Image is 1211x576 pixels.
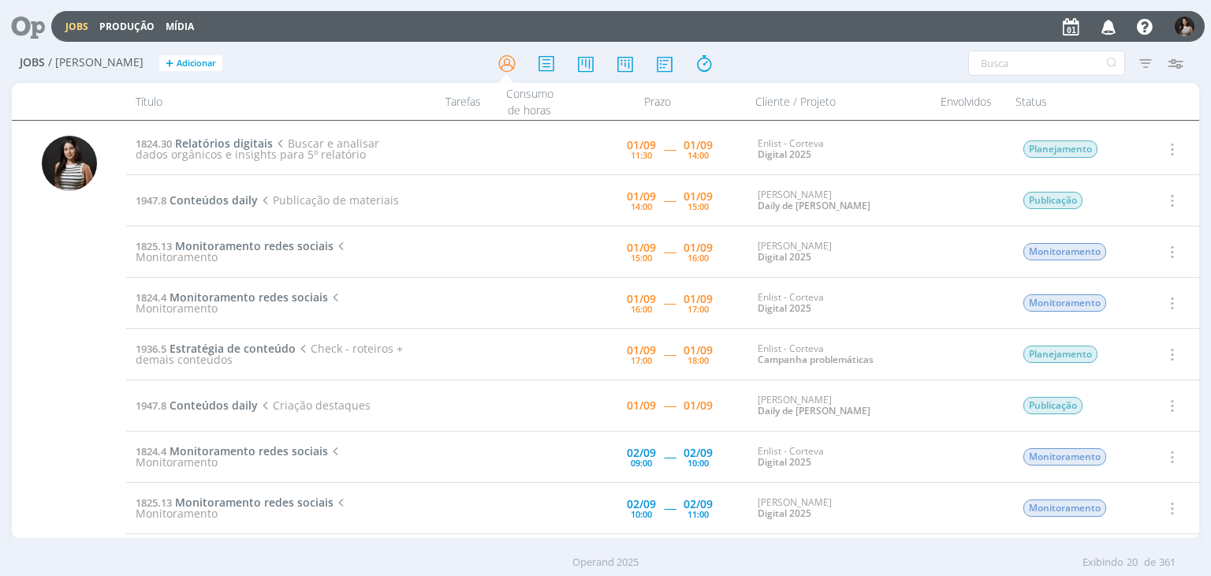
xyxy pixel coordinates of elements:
div: Enlist - Corteva [758,292,920,315]
div: Envolvidos [927,83,1006,120]
img: C [1175,17,1194,36]
div: Tarefas [396,83,490,120]
div: 02/09 [627,447,656,458]
div: 02/09 [684,447,713,458]
span: Relatórios digitais [175,136,273,151]
span: Conteúdos daily [170,398,258,413]
div: 15:00 [687,202,709,211]
a: Mídia [166,20,194,33]
div: 09:00 [631,458,652,467]
div: Cliente / Projeto [746,83,927,120]
div: [PERSON_NAME] [758,241,920,264]
div: 11:00 [687,510,709,518]
span: Monitoramento redes sociais [170,443,328,458]
span: 1824.4 [136,290,166,305]
span: ----- [664,295,676,310]
span: Monitoramento [136,238,348,264]
a: Produção [99,20,155,33]
span: / [PERSON_NAME] [48,56,143,69]
div: [PERSON_NAME] [758,395,920,417]
div: Enlist - Corteva [758,343,920,366]
button: +Adicionar [159,55,222,72]
span: Monitoramento [1023,243,1106,260]
a: 1824.30Relatórios digitais [136,136,273,151]
div: 01/09 [627,140,656,151]
div: 01/09 [627,294,656,305]
a: Campanha problemáticas [758,353,874,366]
a: Daily de [PERSON_NAME] [758,199,870,212]
span: 1936.5 [136,342,166,356]
div: 15:00 [631,253,652,262]
span: 1825.13 [136,496,172,510]
img: C [42,136,97,191]
span: Monitoramento [1023,294,1106,312]
a: 1947.8Conteúdos daily [136,398,258,413]
div: 17:00 [631,356,652,365]
div: 01/09 [627,400,656,411]
span: Publicação [1023,192,1082,209]
div: 01/09 [684,400,713,411]
a: 1824.4Monitoramento redes sociais [136,443,328,458]
span: Monitoramento [136,290,342,316]
a: 1825.13Monitoramento redes sociais [136,495,333,510]
div: Consumo de horas [490,83,569,120]
a: Digital 2025 [758,507,811,520]
span: ----- [664,346,676,361]
span: Publicação [1023,397,1082,414]
div: 14:00 [631,202,652,211]
span: Jobs [20,56,45,69]
a: 1947.8Conteúdos daily [136,193,258,208]
span: 1824.4 [136,444,166,458]
button: Mídia [161,21,199,33]
div: 01/09 [684,191,713,202]
a: Jobs [65,20,88,33]
div: 16:00 [687,253,709,262]
a: Digital 2025 [758,250,811,264]
span: Monitoramento redes sociais [170,290,328,305]
div: 01/09 [627,345,656,356]
button: Jobs [61,21,93,33]
input: Busca [968,50,1125,76]
a: Digital 2025 [758,301,811,315]
div: 02/09 [684,499,713,510]
span: Monitoramento [1023,499,1106,517]
span: Criação destaques [258,398,370,413]
div: 01/09 [627,191,656,202]
div: 11:30 [631,151,652,159]
div: Título [126,83,395,120]
div: Prazo [569,83,746,120]
span: Publicação de materiais [258,193,398,208]
div: 10:00 [631,510,652,518]
a: 1936.5Estratégia de conteúdo [136,341,296,356]
span: Monitoramento redes sociais [175,495,333,510]
a: Daily de [PERSON_NAME] [758,404,870,417]
div: 01/09 [684,345,713,356]
span: Monitoramento [1023,448,1106,466]
div: 01/09 [684,242,713,253]
div: 01/09 [684,140,713,151]
span: ----- [664,244,676,259]
button: C [1174,13,1195,40]
a: 1825.13Monitoramento redes sociais [136,238,333,253]
span: + [166,55,173,72]
a: Digital 2025 [758,455,811,469]
div: 17:00 [687,305,709,313]
span: 361 [1159,555,1176,570]
span: Monitoramento [136,495,348,521]
div: 14:00 [687,151,709,159]
span: Monitoramento [136,443,342,469]
span: de [1144,555,1156,570]
span: Monitoramento redes sociais [175,238,333,253]
span: ----- [664,193,676,208]
div: 01/09 [627,242,656,253]
span: 20 [1127,555,1138,570]
div: 01/09 [684,294,713,305]
span: Planejamento [1023,140,1097,158]
span: ----- [664,398,676,413]
a: 1824.4Monitoramento redes sociais [136,290,328,305]
div: Enlist - Corteva [758,138,920,161]
a: Digital 2025 [758,148,811,161]
span: Conteúdos daily [170,193,258,208]
span: Planejamento [1023,346,1097,363]
span: Buscar e analisar dados orgânicos e insights para 5º relatório [136,136,378,162]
